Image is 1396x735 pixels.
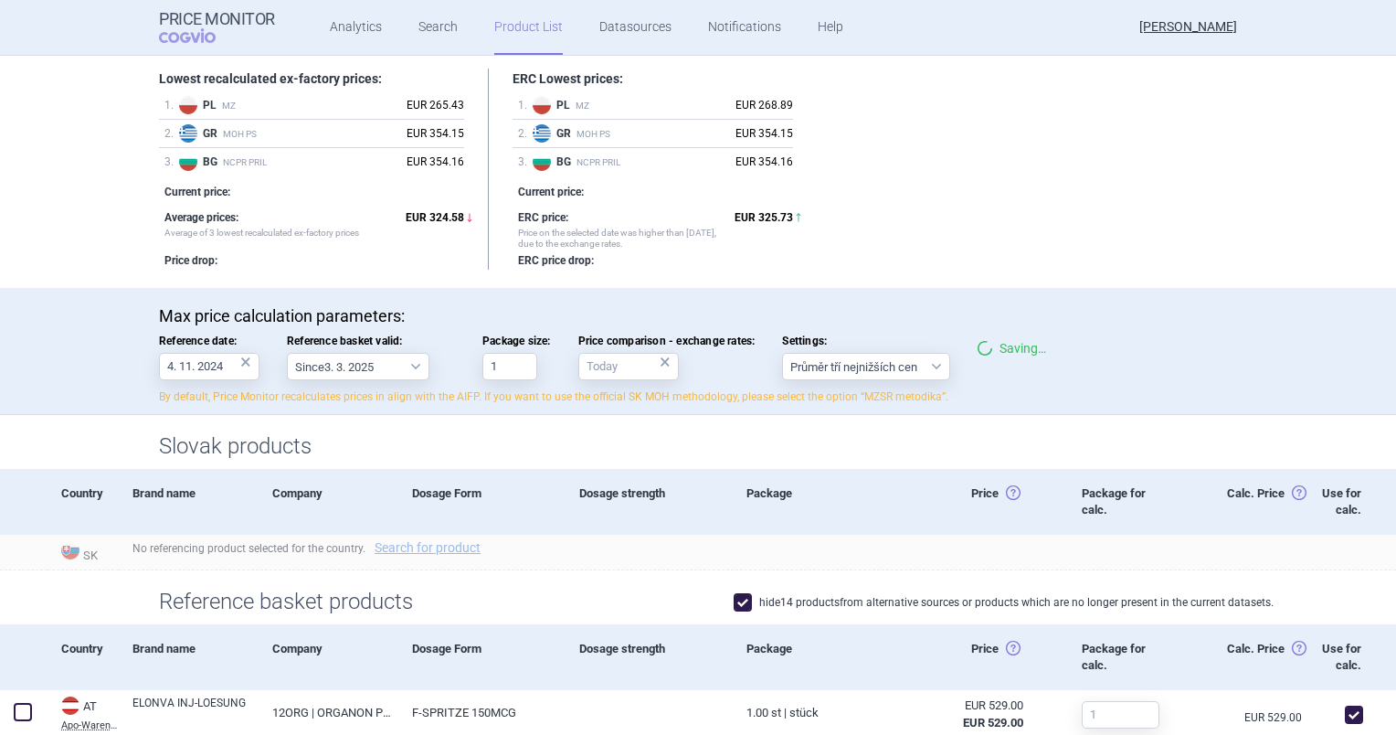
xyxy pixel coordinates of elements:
[482,353,537,380] input: Package size:
[203,155,221,168] strong: BG
[48,539,119,566] span: SK
[556,100,726,112] span: MZ
[518,254,594,267] strong: ERC price drop:
[735,153,793,171] div: EUR 354.16
[901,469,1068,535] div: Price
[119,469,259,535] div: Brand name
[119,624,259,690] div: Brand name
[61,697,119,717] div: AT
[164,227,397,250] small: Average of 3 lowest recalculated ex-factory prices
[1167,469,1306,535] div: Calc. Price
[513,71,793,87] h1: ERC Lowest prices:
[48,469,119,535] div: Country
[259,469,398,535] div: Company
[1306,469,1370,535] div: Use for calc.
[159,589,1237,615] h1: Reference basket products
[164,96,179,114] span: 1 .
[1167,624,1306,690] div: Calc. Price
[735,211,793,224] strong: EUR 325.73
[1082,701,1159,729] input: 1
[61,720,119,730] abbr: Apo-Warenv.I
[203,128,397,140] span: MOH PS
[533,153,551,171] img: Bulgaria
[159,335,259,347] span: Reference date:
[901,624,1068,690] div: Price
[259,624,398,690] div: Company
[398,690,566,735] a: F-SPRITZE 150MCG
[179,124,197,143] img: Greece
[132,542,490,555] span: No referencing product selected for the country.
[963,716,1023,730] strong: EUR 529.00
[240,352,251,372] div: ×
[566,624,733,690] div: Dosage strength
[518,124,533,143] span: 2 .
[734,593,1274,612] label: hide 14 products from alternative sources or products which are no longer present in the current ...
[48,695,119,730] a: ATATApo-Warenv.I
[159,389,1237,405] p: By default, Price Monitor recalculates prices in align with the AIFP. If you want to use the offi...
[782,335,950,347] span: Settings:
[556,155,575,168] strong: BG
[915,698,1023,714] div: EUR 529.00
[159,71,464,87] h1: Lowest recalculated ex-factory prices:
[518,211,568,224] strong: ERC price:
[733,469,900,535] div: Package
[259,690,398,735] a: 12ORG | ORGANON PHARMA B.V.
[398,469,566,535] div: Dosage Form
[159,28,241,43] span: COGVIO
[482,335,551,347] span: Package size:
[407,124,464,143] div: EUR 354.15
[61,541,79,559] img: Slovakia
[556,99,574,112] strong: PL
[556,127,575,140] strong: GR
[1068,469,1167,535] div: Package for calc.
[533,96,551,114] img: Poland
[164,254,217,267] strong: Price drop:
[735,96,793,114] div: EUR 268.89
[164,211,238,224] strong: Average prices:
[159,353,259,380] input: Reference date:×
[287,335,455,347] span: Reference basket valid:
[287,353,429,380] select: Reference basket valid:
[179,96,197,114] img: Poland
[375,541,481,554] a: Search for product
[518,186,584,198] strong: Current price:
[203,100,397,112] span: MZ
[132,695,259,728] a: ELONVA INJ-LOESUNG
[407,96,464,114] div: EUR 265.43
[159,433,1237,460] h1: Slovak products
[1306,624,1370,690] div: Use for calc.
[398,624,566,690] div: Dosage Form
[518,153,533,171] span: 3 .
[735,124,793,143] div: EUR 354.15
[48,624,119,690] div: Country
[203,127,221,140] strong: GR
[159,10,275,45] a: Price MonitorCOGVIO
[733,624,900,690] div: Package
[164,124,179,143] span: 2 .
[1244,712,1307,723] a: EUR 529.00
[406,211,464,224] strong: EUR 324.58
[578,353,679,380] input: Price comparison - exchange rates:×
[533,124,551,143] img: Greece
[518,96,533,114] span: 1 .
[1068,624,1167,690] div: Package for calc.
[660,352,671,372] div: ×
[733,690,900,735] a: 1.00 ST | Stück
[407,153,464,171] div: EUR 354.16
[915,698,1023,730] abbr: Ex-Factory bez DPH zo zdroja
[159,306,1237,326] p: Max price calculation parameters:
[203,99,220,112] strong: PL
[203,156,397,168] span: NCPR PRIL
[61,697,79,715] img: Austria
[164,153,179,171] span: 3 .
[556,128,726,140] span: MOH PS
[556,156,726,168] span: NCPR PRIL
[578,335,756,347] span: Price comparison - exchange rates:
[518,227,725,250] small: Price on the selected date was higher than [DATE], due to the exchange rates.
[179,153,197,171] img: Bulgaria
[978,335,1069,362] div: Saving…
[159,10,275,28] strong: Price Monitor
[782,353,950,380] select: Settings:
[164,186,230,198] strong: Current price:
[566,469,733,535] div: Dosage strength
